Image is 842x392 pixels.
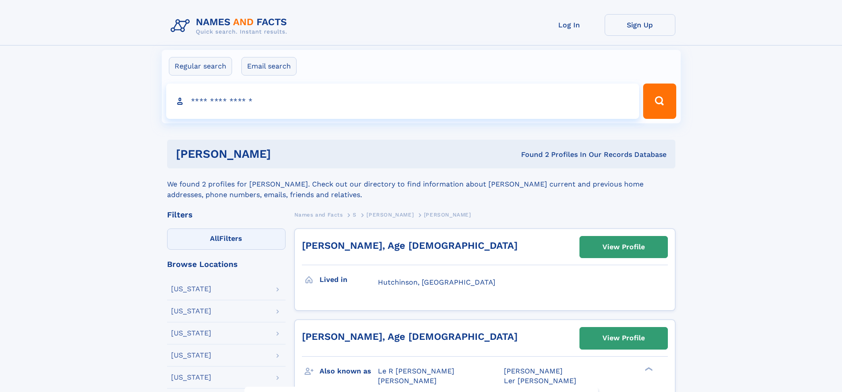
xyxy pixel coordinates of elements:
div: [US_STATE] [171,352,211,359]
div: We found 2 profiles for [PERSON_NAME]. Check out our directory to find information about [PERSON_... [167,168,675,200]
span: S [353,212,357,218]
img: Logo Names and Facts [167,14,294,38]
span: [PERSON_NAME] [504,367,563,375]
span: All [210,234,219,243]
a: [PERSON_NAME], Age [DEMOGRAPHIC_DATA] [302,240,518,251]
div: [US_STATE] [171,374,211,381]
span: Ler [PERSON_NAME] [504,377,576,385]
div: [US_STATE] [171,308,211,315]
span: [PERSON_NAME] [378,377,437,385]
span: Hutchinson, [GEOGRAPHIC_DATA] [378,278,495,286]
div: Filters [167,211,286,219]
input: search input [166,84,640,119]
span: [PERSON_NAME] [424,212,471,218]
a: Log In [534,14,605,36]
div: [US_STATE] [171,330,211,337]
a: View Profile [580,327,667,349]
a: [PERSON_NAME] [366,209,414,220]
span: [PERSON_NAME] [366,212,414,218]
a: View Profile [580,236,667,258]
button: Search Button [643,84,676,119]
div: Found 2 Profiles In Our Records Database [396,150,667,160]
a: Sign Up [605,14,675,36]
h3: Also known as [320,364,378,379]
h1: [PERSON_NAME] [176,148,396,160]
a: [PERSON_NAME], Age [DEMOGRAPHIC_DATA] [302,331,518,342]
label: Regular search [169,57,232,76]
div: [US_STATE] [171,285,211,293]
a: S [353,209,357,220]
h3: Lived in [320,272,378,287]
label: Filters [167,228,286,250]
label: Email search [241,57,297,76]
span: Le R [PERSON_NAME] [378,367,454,375]
div: View Profile [602,328,645,348]
div: Browse Locations [167,260,286,268]
div: ❯ [643,366,653,372]
div: View Profile [602,237,645,257]
a: Names and Facts [294,209,343,220]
